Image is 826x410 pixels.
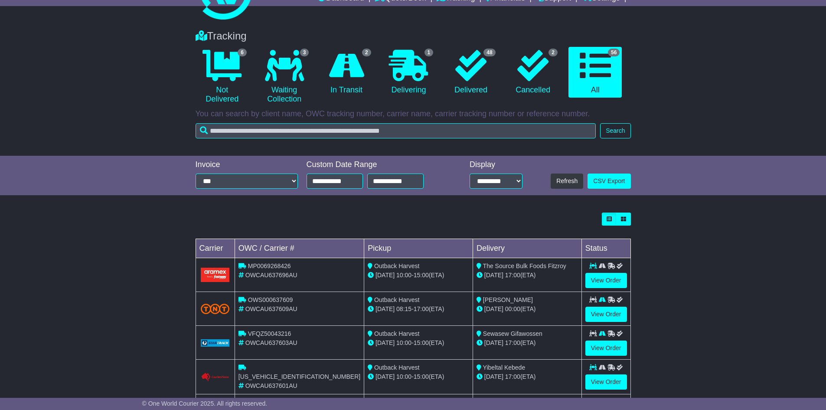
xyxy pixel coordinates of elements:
span: OWS000637609 [248,296,293,303]
img: Aramex.png [201,268,229,282]
span: OWCAU637601AU [245,382,297,389]
div: (ETA) [477,372,578,381]
a: 2 Cancelled [506,47,560,98]
img: GetCarrierServiceLogo [201,339,229,347]
a: View Order [585,307,627,322]
span: 2 [548,49,558,56]
div: (ETA) [477,271,578,280]
div: Custom Date Range [307,160,446,170]
span: OWCAU637696AU [245,272,297,279]
span: 08:15 [396,305,411,312]
td: Pickup [364,239,473,258]
span: OWCAU637609AU [245,305,297,312]
img: Couriers_Please.png [201,373,229,382]
a: 56 All [568,47,622,98]
span: [DATE] [375,305,395,312]
a: View Order [585,341,627,356]
span: Outback Harvest [374,364,419,371]
span: [PERSON_NAME] [483,296,533,303]
img: TNT_Domestic.png [201,304,229,314]
span: 15:00 [414,272,429,279]
button: Search [600,123,630,138]
div: (ETA) [477,305,578,314]
span: [DATE] [484,339,503,346]
span: [DATE] [484,373,503,380]
div: - (ETA) [368,271,469,280]
span: Outback Harvest [374,330,419,337]
span: 1 [424,49,434,56]
span: Outback Harvest [374,262,419,269]
a: 48 Delivered [444,47,497,98]
p: You can search by client name, OWC tracking number, carrier name, carrier tracking number or refe... [196,109,631,119]
span: 56 [608,49,620,56]
a: View Order [585,374,627,390]
span: 48 [483,49,495,56]
span: Yibeltal Kebede [483,364,526,371]
div: Display [470,160,522,170]
span: 15:00 [414,373,429,380]
span: [DATE] [484,272,503,279]
span: OWCAU637603AU [245,339,297,346]
div: (ETA) [477,338,578,348]
span: [DATE] [375,373,395,380]
div: - (ETA) [368,305,469,314]
span: 3 [300,49,309,56]
span: [US_VEHICLE_IDENTIFICATION_NUMBER] [238,373,360,380]
span: © One World Courier 2025. All rights reserved. [142,400,268,407]
span: 00:00 [505,305,520,312]
span: MP0069268426 [248,262,291,269]
span: 2 [362,49,371,56]
td: Delivery [473,239,581,258]
span: 17:00 [505,373,520,380]
button: Refresh [551,174,583,189]
span: 17:00 [414,305,429,312]
a: CSV Export [588,174,630,189]
a: 1 Delivering [382,47,435,98]
td: Status [581,239,630,258]
span: Outback Harvest [374,296,419,303]
span: [DATE] [375,339,395,346]
a: View Order [585,273,627,288]
span: [DATE] [484,305,503,312]
a: 2 In Transit [320,47,373,98]
span: 10:00 [396,272,411,279]
span: 6 [238,49,247,56]
span: [DATE] [375,272,395,279]
td: Carrier [196,239,235,258]
span: 15:00 [414,339,429,346]
td: OWC / Carrier # [235,239,364,258]
div: Invoice [196,160,298,170]
span: The Source Bulk Foods Fitzroy [483,262,566,269]
span: 17:00 [505,339,520,346]
a: 3 Waiting Collection [258,47,311,107]
span: 17:00 [505,272,520,279]
div: - (ETA) [368,338,469,348]
div: Tracking [191,30,635,43]
span: 10:00 [396,373,411,380]
a: 6 Not Delivered [196,47,249,107]
span: 10:00 [396,339,411,346]
span: VFQZ50043216 [248,330,291,337]
div: - (ETA) [368,372,469,381]
span: Sewasew Gifawossen [483,330,542,337]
